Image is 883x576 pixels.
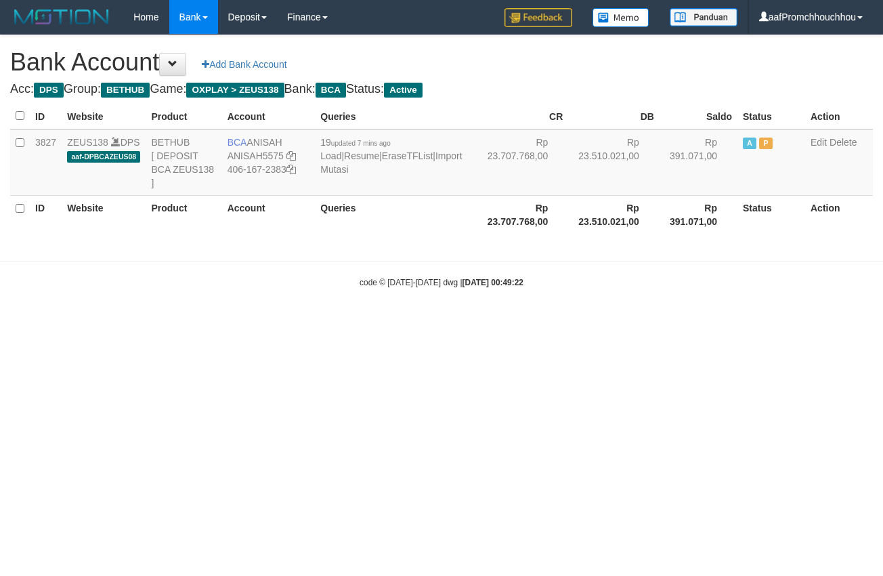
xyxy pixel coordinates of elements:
th: Status [737,195,805,234]
td: 3827 [30,129,62,196]
a: ANISAH5575 [228,150,284,161]
span: BCA [228,137,247,148]
span: BCA [316,83,346,98]
th: Account [222,103,316,129]
a: Delete [830,137,857,148]
span: BETHUB [101,83,150,98]
span: 19 [320,137,390,148]
span: Active [384,83,423,98]
td: BETHUB [ DEPOSIT BCA ZEUS138 ] [146,129,221,196]
a: Resume [344,150,379,161]
th: Queries [315,103,477,129]
th: Action [805,103,873,129]
span: | | | [320,137,462,175]
th: Rp 23.707.768,00 [477,195,569,234]
th: Action [805,195,873,234]
th: Saldo [660,103,737,129]
td: Rp 391.071,00 [660,129,737,196]
a: Add Bank Account [193,53,295,76]
span: DPS [34,83,64,98]
img: MOTION_logo.png [10,7,113,27]
th: Account [222,195,316,234]
strong: [DATE] 00:49:22 [462,278,523,287]
h1: Bank Account [10,49,873,76]
img: panduan.png [670,8,737,26]
th: Rp 23.510.021,00 [568,195,660,234]
th: Product [146,195,221,234]
span: Paused [759,138,773,149]
td: ANISAH 406-167-2383 [222,129,316,196]
th: Product [146,103,221,129]
h4: Acc: Group: Game: Bank: Status: [10,83,873,96]
a: Edit [811,137,827,148]
td: Rp 23.510.021,00 [568,129,660,196]
small: code © [DATE]-[DATE] dwg | [360,278,523,287]
a: Load [320,150,341,161]
th: CR [477,103,569,129]
a: EraseTFList [382,150,433,161]
th: Queries [315,195,477,234]
span: Active [743,138,756,149]
th: Website [62,103,146,129]
th: ID [30,195,62,234]
th: Rp 391.071,00 [660,195,737,234]
td: DPS [62,129,146,196]
a: ZEUS138 [67,137,108,148]
span: aaf-DPBCAZEUS08 [67,151,140,163]
img: Feedback.jpg [504,8,572,27]
td: Rp 23.707.768,00 [477,129,569,196]
img: Button%20Memo.svg [593,8,649,27]
span: updated 7 mins ago [331,140,391,147]
th: Website [62,195,146,234]
th: DB [568,103,660,129]
span: OXPLAY > ZEUS138 [186,83,284,98]
th: ID [30,103,62,129]
a: Import Mutasi [320,150,462,175]
th: Status [737,103,805,129]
